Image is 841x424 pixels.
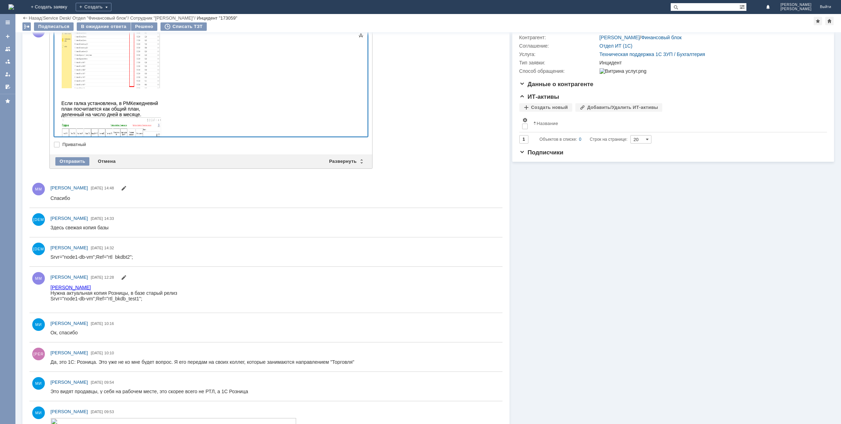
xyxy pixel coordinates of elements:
div: Инцидент "173059" [197,15,237,21]
span: Расширенный поиск [739,3,746,10]
span: ИТ-активы [519,93,559,100]
span: [DATE] [91,275,103,279]
span: 09:54 [104,380,114,384]
a: Перейти на домашнюю страницу [8,4,14,10]
a: Service Desk [43,15,70,21]
span: [DATE] [91,410,103,414]
img: c8bgDNjXYYwAAAABJRU5ErkJggg== [3,157,103,275]
div: Тип заявки: [519,60,598,65]
a: Отдел ИТ (1С) [600,43,633,49]
a: Мои заявки [2,69,13,80]
span: [PERSON_NAME] [780,3,812,7]
img: wMMG83hWh0P7gAAAABJRU5ErkJggg== [3,42,103,128]
span: 09:53 [104,410,114,414]
a: [PERSON_NAME] [50,185,88,192]
label: Приватный [62,142,367,147]
span: [PERSON_NAME] [50,350,88,355]
span: [DATE] [91,351,103,355]
span: [PERSON_NAME] [50,274,88,280]
a: Техническая поддержка 1С ЗУП / Бухгалтерия [600,51,705,57]
a: [PERSON_NAME] [50,215,88,222]
span: 12:28 [104,275,114,279]
a: Заявки на командах [2,43,13,55]
a: Создать заявку [2,31,13,42]
div: | [42,15,43,20]
span: [DATE] [91,186,103,190]
a: Сотрудник "[PERSON_NAME]" [130,15,194,21]
div: Название [537,121,558,126]
a: Мои согласования [2,81,13,92]
a: Назад [29,15,42,21]
span: [PERSON_NAME] [50,409,88,414]
span: [PERSON_NAME] [50,380,88,385]
a: Отдел "Финансовый блок" [72,15,128,21]
th: Название [531,114,821,132]
a: [PERSON_NAME] [50,320,88,327]
span: Редактировать [121,186,127,192]
span: Данные о контрагенте [519,81,594,88]
a: Заявки в моей ответственности [2,56,13,67]
div: Соглашение: [519,43,598,49]
span: Редактировать [121,276,127,281]
span: 10:10 [104,351,114,355]
span: [DATE] [91,246,103,250]
div: / [600,35,682,40]
div: Если галка установлена, в РМКежедневнй план посчитается как общий план, деленный на число дней в ... [3,287,102,409]
i: Строк на странице: [540,135,628,144]
img: Витрина услуг.png [600,68,647,74]
a: Финансовый блок [641,35,682,40]
span: [DATE] [91,216,103,221]
span: Показать панель инструментов [357,31,365,40]
div: Сделать домашней страницей [825,17,834,25]
span: [PERSON_NAME] [50,216,88,221]
span: [PERSON_NAME] [50,185,88,190]
img: logo [8,4,14,10]
span: 14:32 [104,246,114,250]
a: [PERSON_NAME] [50,349,88,356]
a: [PERSON_NAME] [50,379,88,386]
div: Создать [76,3,111,11]
div: Работа с массовостью [22,22,31,31]
a: [PERSON_NAME] [50,244,88,251]
div: Услуга: [519,51,598,57]
div: В документ План продаж по магазинам добавлена колонка со значением правила расчета. Если в магази... [3,135,102,276]
span: 10:16 [104,321,114,326]
div: Контрагент: [519,35,598,40]
div: Инцидент [600,60,823,65]
a: [PERSON_NAME] [600,35,640,40]
div: / [130,15,197,21]
span: [PERSON_NAME] [50,321,88,326]
img: 3hCGqznZSqAAAAAElFTkSuQmCC [3,304,103,408]
span: 14:33 [104,216,114,221]
span: Настройки [522,117,528,123]
a: [PERSON_NAME] [50,274,88,281]
div: 0 [579,135,581,144]
span: Объектов в списке: [540,137,577,142]
div: Способ обращения: [519,68,598,74]
span: 14:48 [104,186,114,190]
a: [PERSON_NAME] [50,408,88,415]
span: [DATE] [91,321,103,326]
span: [PERSON_NAME] [50,245,88,250]
div: / [43,15,73,21]
span: [PERSON_NAME] [780,7,812,11]
span: Подписчики [519,149,563,156]
div: / [72,15,130,21]
span: [DATE] [91,380,103,384]
div: Добавить в избранное [814,17,822,25]
div: [PERSON_NAME], в рабочую базу загрузил. В карточке магазина добавлен реквизит План продаж/число д... [3,3,102,129]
